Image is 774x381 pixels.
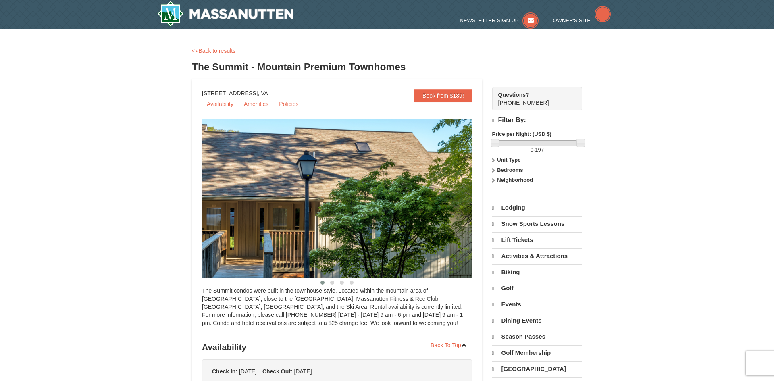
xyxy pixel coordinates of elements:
span: [PHONE_NUMBER] [498,91,568,106]
img: Massanutten Resort Logo [157,1,293,27]
strong: Bedrooms [497,167,523,173]
a: [GEOGRAPHIC_DATA] [492,361,582,377]
strong: Price per Night: (USD $) [492,131,551,137]
a: Golf Membership [492,345,582,360]
a: <<Back to results [192,48,235,54]
a: Owner's Site [553,17,611,23]
h3: The Summit - Mountain Premium Townhomes [192,59,582,75]
span: 197 [535,147,544,153]
a: Back To Top [425,339,472,351]
a: Biking [492,264,582,280]
h4: Filter By: [492,117,582,124]
a: Lift Tickets [492,232,582,248]
a: Policies [274,98,303,110]
strong: Check Out: [262,368,293,375]
a: Amenities [239,98,273,110]
span: Owner's Site [553,17,591,23]
strong: Check In: [212,368,237,375]
h3: Availability [202,339,472,355]
a: Snow Sports Lessons [492,216,582,231]
a: Activities & Attractions [492,248,582,264]
span: [DATE] [239,368,257,375]
strong: Questions? [498,92,529,98]
strong: Neighborhood [497,177,533,183]
img: 19219034-1-0eee7e00.jpg [202,119,492,278]
a: Golf [492,281,582,296]
a: Book from $189! [414,89,472,102]
a: Lodging [492,200,582,215]
span: 0 [531,147,533,153]
a: Season Passes [492,329,582,344]
span: [DATE] [294,368,312,375]
a: Newsletter Sign Up [460,17,539,23]
strong: Unit Type [497,157,520,163]
a: Events [492,297,582,312]
label: - [492,146,582,154]
span: Newsletter Sign Up [460,17,519,23]
a: Availability [202,98,238,110]
a: Dining Events [492,313,582,328]
div: The Summit condos were built in the townhouse style. Located within the mountain area of [GEOGRAP... [202,287,472,335]
a: Massanutten Resort [157,1,293,27]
